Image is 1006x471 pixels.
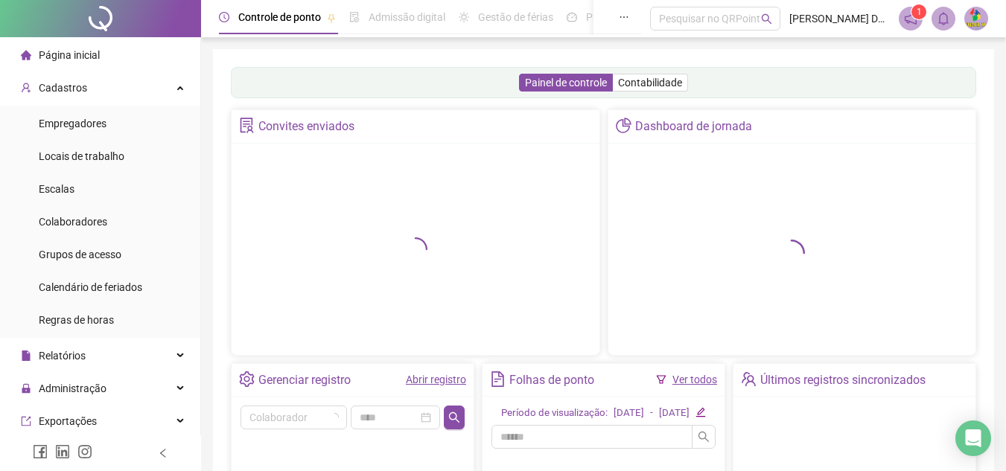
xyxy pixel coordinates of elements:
[239,371,255,387] span: setting
[937,12,950,25] span: bell
[328,411,340,423] span: loading
[917,7,922,17] span: 1
[586,11,644,23] span: Painel do DP
[39,82,87,94] span: Cadastros
[369,11,445,23] span: Admissão digital
[672,374,717,385] a: Ver todos
[39,118,106,129] span: Empregadores
[55,444,70,459] span: linkedin
[219,12,229,22] span: clock-circle
[478,11,553,23] span: Gestão de férias
[490,371,506,387] span: file-text
[77,444,92,459] span: instagram
[258,368,351,393] div: Gerenciar registro
[39,183,74,195] span: Escalas
[21,416,31,426] span: export
[459,12,469,22] span: sun
[965,7,987,30] img: 47503
[39,350,86,362] span: Relatórios
[567,12,577,22] span: dashboard
[775,236,809,269] span: loading
[39,382,106,394] span: Administração
[614,406,644,421] div: [DATE]
[618,77,682,89] span: Contabilidade
[509,368,594,393] div: Folhas de ponto
[741,371,757,387] span: team
[406,374,466,385] a: Abrir registro
[21,50,31,60] span: home
[448,411,460,423] span: search
[21,83,31,93] span: user-add
[650,406,653,421] div: -
[239,118,255,133] span: solution
[659,406,690,421] div: [DATE]
[327,13,336,22] span: pushpin
[501,406,608,421] div: Período de visualização:
[21,383,31,394] span: lock
[904,12,917,25] span: notification
[656,374,666,385] span: filter
[911,4,926,19] sup: 1
[761,13,772,25] span: search
[349,12,360,22] span: file-done
[955,420,991,456] div: Open Intercom Messenger
[525,77,607,89] span: Painel de controle
[21,350,31,361] span: file
[158,448,168,458] span: left
[39,314,114,326] span: Regras de horas
[39,150,124,162] span: Locais de trabalho
[39,249,121,260] span: Grupos de acesso
[698,431,710,443] span: search
[789,10,890,27] span: [PERSON_NAME] DA - [PERSON_NAME]
[258,114,354,139] div: Convites enviados
[616,118,631,133] span: pie-chart
[39,415,97,427] span: Exportações
[39,216,107,228] span: Colaboradores
[619,12,629,22] span: ellipsis
[695,407,705,417] span: edit
[39,281,142,293] span: Calendário de feriados
[238,11,321,23] span: Controle de ponto
[401,234,430,263] span: loading
[39,49,100,61] span: Página inicial
[635,114,752,139] div: Dashboard de jornada
[33,444,48,459] span: facebook
[760,368,926,393] div: Últimos registros sincronizados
